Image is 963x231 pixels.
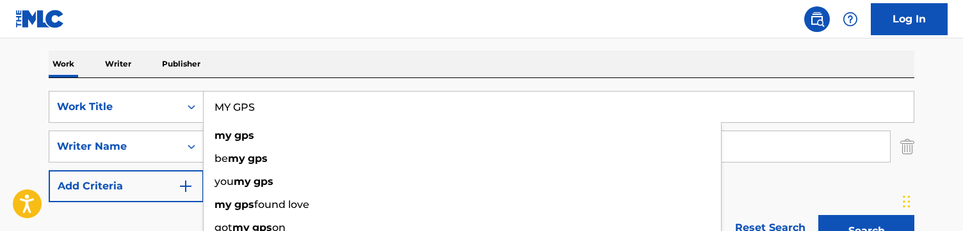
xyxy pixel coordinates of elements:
button: Add Criteria [49,170,204,202]
span: you [214,175,234,187]
div: Drag [903,182,910,221]
img: search [809,12,825,27]
strong: my [214,129,232,141]
img: MLC Logo [15,10,65,28]
span: found love [254,198,309,211]
strong: my [234,175,251,187]
strong: gps [234,129,254,141]
p: Publisher [158,51,204,77]
strong: gps [254,175,273,187]
div: Writer Name [57,139,172,154]
div: Help [838,6,863,32]
a: Log In [871,3,948,35]
img: help [843,12,858,27]
p: Writer [101,51,135,77]
a: Public Search [804,6,830,32]
strong: gps [234,198,254,211]
div: Work Title [57,99,172,115]
strong: my [214,198,232,211]
strong: gps [248,152,268,164]
iframe: Chat Widget [899,170,963,231]
span: be [214,152,228,164]
img: 9d2ae6d4665cec9f34b9.svg [178,179,193,194]
p: Work [49,51,78,77]
strong: my [228,152,245,164]
img: Delete Criterion [900,131,914,163]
